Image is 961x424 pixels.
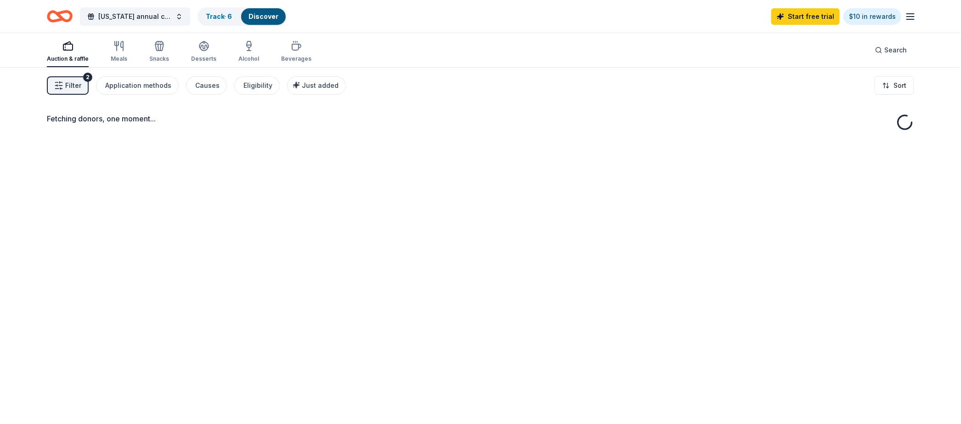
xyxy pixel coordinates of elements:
span: Just added [302,81,339,89]
button: Eligibility [234,76,280,95]
div: Desserts [191,55,216,63]
button: Auction & raffle [47,37,89,67]
button: [US_STATE] annual conference [80,7,190,26]
div: 2 [83,73,92,82]
a: $10 in rewards [843,8,901,25]
div: Alcohol [238,55,259,63]
div: Causes [195,80,220,91]
button: Meals [111,37,127,67]
button: Track· 6Discover [198,7,287,26]
a: Start free trial [771,8,840,25]
button: Just added [287,76,346,95]
div: Beverages [281,55,311,63]
button: Application methods [96,76,179,95]
button: Snacks [149,37,169,67]
div: Meals [111,55,127,63]
button: Filter2 [47,76,89,95]
button: Beverages [281,37,311,67]
button: Causes [186,76,227,95]
span: Filter [65,80,81,91]
button: Search [868,41,914,59]
button: Desserts [191,37,216,67]
div: Application methods [105,80,171,91]
div: Auction & raffle [47,55,89,63]
button: Sort [875,76,914,95]
span: Search [884,45,907,56]
span: [US_STATE] annual conference [98,11,172,22]
a: Discover [249,12,278,20]
a: Track· 6 [206,12,232,20]
a: Home [47,6,73,27]
div: Eligibility [243,80,272,91]
button: Alcohol [238,37,259,67]
div: Snacks [149,55,169,63]
div: Fetching donors, one moment... [47,113,914,124]
span: Sort [893,80,906,91]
